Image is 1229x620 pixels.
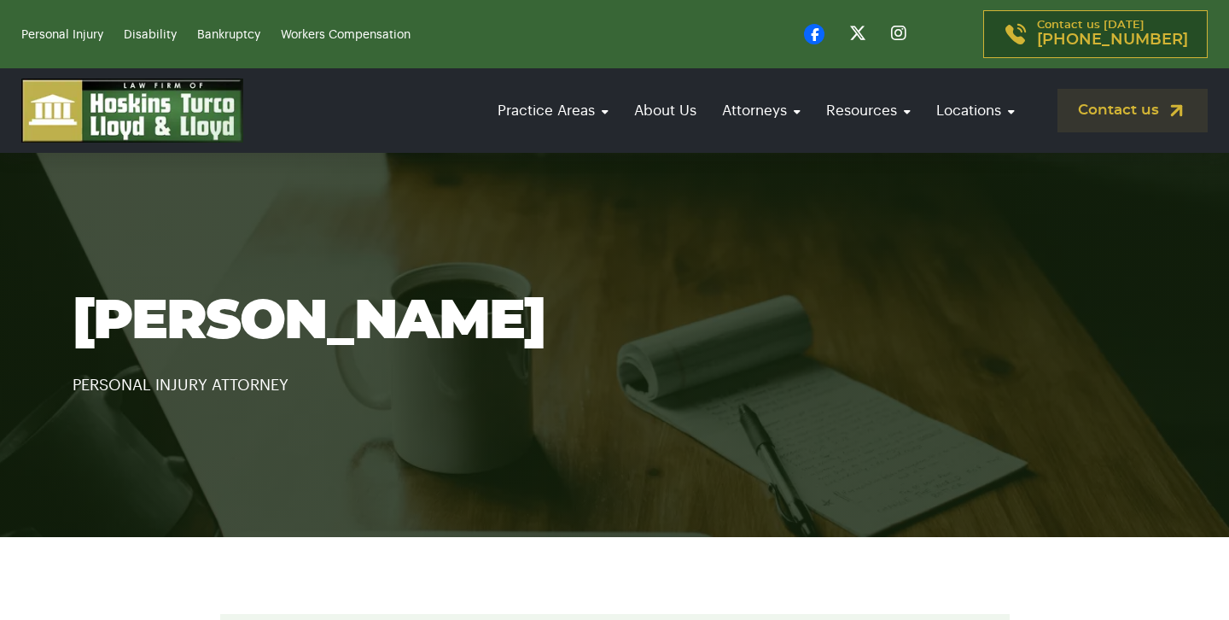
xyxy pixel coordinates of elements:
h1: [PERSON_NAME] [73,292,1156,352]
a: Attorneys [714,86,809,135]
a: Contact us [1057,89,1208,132]
a: Workers Compensation [281,29,411,41]
span: PERSONAL INJURY ATTORNEY [73,377,288,393]
a: Contact us [DATE][PHONE_NUMBER] [983,10,1208,58]
a: Locations [928,86,1023,135]
a: Resources [818,86,919,135]
a: Practice Areas [489,86,617,135]
a: Bankruptcy [197,29,260,41]
a: Personal Injury [21,29,103,41]
img: logo [21,79,243,143]
a: Disability [124,29,177,41]
p: Contact us [DATE] [1037,20,1188,49]
span: [PHONE_NUMBER] [1037,32,1188,49]
a: About Us [626,86,705,135]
